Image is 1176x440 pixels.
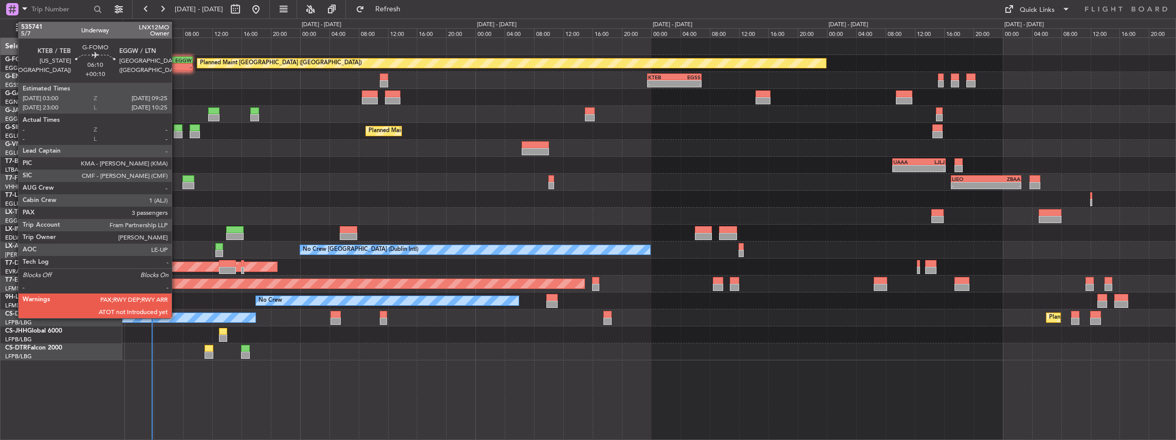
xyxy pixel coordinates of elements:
div: 04:00 [154,28,183,38]
span: LX-INB [5,226,25,232]
a: LFMD/CEQ [5,302,35,309]
a: LX-INBFalcon 900EX EASy II [5,226,86,232]
a: T7-EMIHawker 900XP [5,277,68,283]
span: G-GARE [5,90,29,97]
div: 12:00 [212,28,242,38]
a: EGGW/LTN [5,64,36,72]
button: Quick Links [999,1,1075,17]
a: LX-TROLegacy 650 [5,209,60,215]
div: No Crew [GEOGRAPHIC_DATA] (Dublin Intl) [303,242,418,258]
a: VHHH/HKG [5,183,35,191]
div: 16:00 [944,28,973,38]
a: EGSS/STN [5,81,32,89]
a: G-SIRSCitation Excel [5,124,64,131]
div: 20:00 [973,28,1003,38]
div: 08:00 [359,28,388,38]
div: 20:00 [446,28,475,38]
div: - [893,166,919,172]
div: KTEB [147,57,170,63]
div: 20:00 [622,28,651,38]
div: Quick Links [1020,5,1055,15]
div: [DATE] - [DATE] [477,21,517,29]
div: EGGW [170,57,192,63]
div: 16:00 [1119,28,1149,38]
a: CS-DOUGlobal 6500 [5,311,64,317]
span: T7-FFI [5,175,23,181]
div: - [674,81,701,87]
button: Refresh [351,1,413,17]
a: LFPB/LBG [5,353,32,360]
div: ZBAA [986,176,1020,182]
a: T7-BREChallenger 604 [5,158,70,164]
div: 20:00 [271,28,300,38]
div: 00:00 [124,28,154,38]
a: EGGW/LTN [5,115,36,123]
div: [DATE] - [DATE] [1004,21,1044,29]
div: 00:00 [827,28,856,38]
span: Only With Activity [27,25,108,32]
a: T7-LZZIPraetor 600 [5,192,61,198]
a: EGLF/FAB [5,149,32,157]
div: - [170,64,192,70]
div: [DATE] - [DATE] [126,21,166,29]
a: LFMN/NCE [5,285,35,292]
span: T7-LZZI [5,192,26,198]
span: T7-BRE [5,158,26,164]
div: 00:00 [1003,28,1032,38]
a: G-FOMOGlobal 6000 [5,57,66,63]
input: Trip Number [31,2,90,17]
div: - [986,182,1020,189]
span: [DATE] - [DATE] [175,5,223,14]
a: EVRA/[PERSON_NAME] [5,268,69,276]
a: G-JAGAPhenom 300 [5,107,65,114]
span: T7-EMI [5,277,25,283]
div: 04:00 [856,28,886,38]
div: 08:00 [183,28,212,38]
div: 20:00 [798,28,827,38]
div: 12:00 [739,28,768,38]
div: 04:00 [505,28,534,38]
div: [DATE] - [DATE] [302,21,341,29]
a: EDLW/DTM [5,234,35,242]
span: LX-AOA [5,243,29,249]
div: 00:00 [651,28,681,38]
div: 16:00 [417,28,446,38]
span: G-SIRS [5,124,25,131]
div: 16:00 [242,28,271,38]
span: G-JAGA [5,107,29,114]
span: G-FOMO [5,57,31,63]
span: CS-JHH [5,328,27,334]
div: 00:00 [475,28,505,38]
a: CS-DTRFalcon 2000 [5,345,62,351]
a: LX-AOACitation Mustang [5,243,79,249]
div: 16:00 [768,28,798,38]
a: EGLF/FAB [5,132,32,140]
div: 08:00 [886,28,915,38]
div: - [952,182,986,189]
span: T7-DYN [5,260,28,266]
div: Planned Maint [GEOGRAPHIC_DATA] ([GEOGRAPHIC_DATA]) [369,123,530,139]
a: CS-JHHGlobal 6000 [5,328,62,334]
div: LIEO [952,176,986,182]
div: Planned Maint [GEOGRAPHIC_DATA] ([GEOGRAPHIC_DATA]) [200,56,362,71]
span: LX-TRO [5,209,27,215]
span: G-VNOR [5,141,30,148]
a: 9H-LPZLegacy 500 [5,294,59,300]
div: 04:00 [1032,28,1061,38]
div: - [919,166,945,172]
a: LTBA/ISL [5,166,28,174]
div: UAAA [893,159,919,165]
div: 16:00 [593,28,622,38]
span: CS-DTR [5,345,27,351]
span: Refresh [366,6,410,13]
div: 08:00 [1061,28,1091,38]
span: CS-DOU [5,311,29,317]
div: LJLJ [919,159,945,165]
div: [DATE] - [DATE] [829,21,868,29]
a: T7-DYNChallenger 604 [5,260,72,266]
span: 9H-LPZ [5,294,26,300]
div: 08:00 [710,28,739,38]
a: T7-FFIFalcon 7X [5,175,51,181]
div: No Crew [259,293,282,308]
button: Only With Activity [11,20,112,36]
